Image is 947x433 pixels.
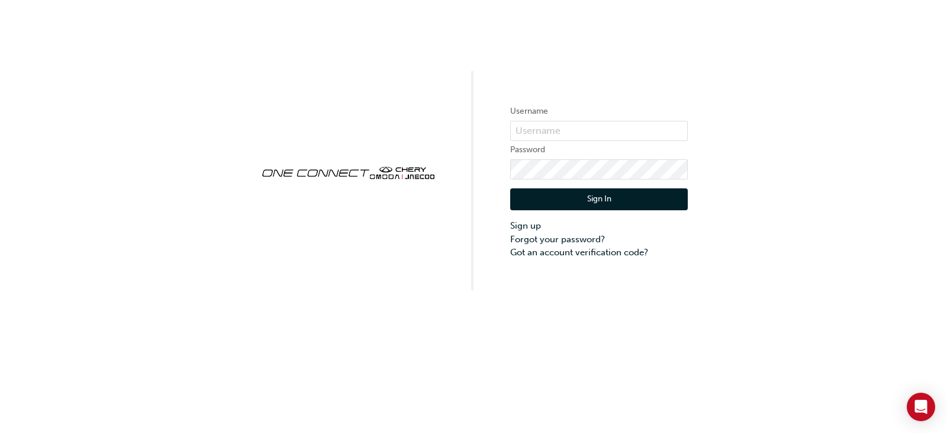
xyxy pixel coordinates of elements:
[510,233,688,246] a: Forgot your password?
[510,219,688,233] a: Sign up
[259,156,437,187] img: oneconnect
[510,121,688,141] input: Username
[510,143,688,157] label: Password
[510,246,688,259] a: Got an account verification code?
[907,393,935,421] div: Open Intercom Messenger
[510,104,688,118] label: Username
[510,188,688,211] button: Sign In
